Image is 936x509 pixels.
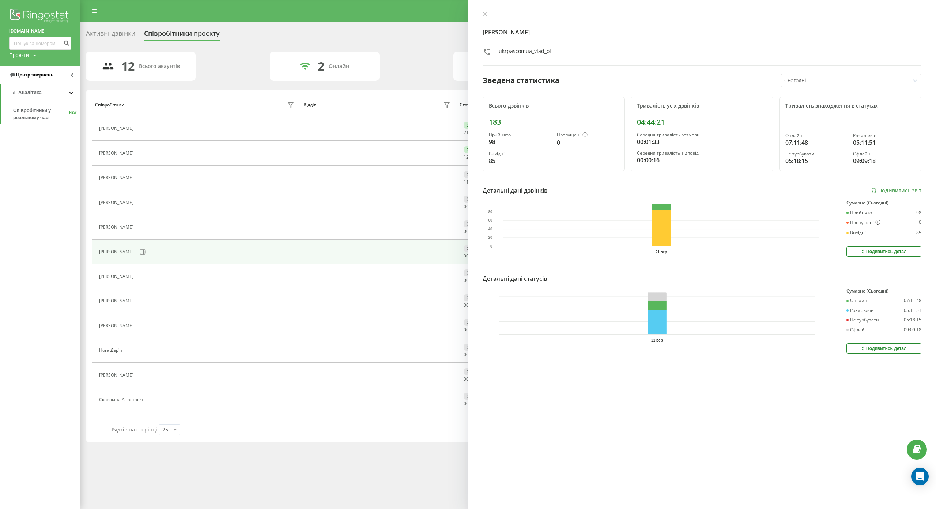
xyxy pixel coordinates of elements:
[656,250,667,254] text: 21 вер
[904,308,921,313] div: 05:11:51
[464,327,481,332] div: : :
[464,155,481,160] div: : :
[483,186,548,195] div: Детальні дані дзвінків
[846,317,879,323] div: Не турбувати
[489,132,551,137] div: Прийнято
[9,7,71,26] img: Ringostat logo
[464,319,487,326] div: Офлайн
[904,298,921,303] div: 07:11:48
[904,327,921,332] div: 09:09:18
[464,368,487,375] div: Офлайн
[329,63,349,69] div: Онлайн
[637,132,767,137] div: Середня тривалість розмови
[464,277,469,283] span: 00
[139,63,180,69] div: Всього акаунтів
[846,298,867,303] div: Онлайн
[112,426,157,433] span: Рядків на сторінці
[464,122,487,129] div: Онлайн
[162,426,168,433] div: 25
[95,102,124,108] div: Співробітник
[464,344,487,351] div: Офлайн
[464,220,487,227] div: Офлайн
[916,210,921,215] div: 98
[488,219,492,223] text: 60
[483,28,921,37] h4: [PERSON_NAME]
[846,200,921,206] div: Сумарно (Сьогодні)
[99,151,135,156] div: [PERSON_NAME]
[853,133,915,138] div: Розмовляє
[318,59,324,73] div: 2
[490,244,492,248] text: 0
[99,225,135,230] div: [PERSON_NAME]
[846,230,866,235] div: Вихідні
[99,274,135,279] div: [PERSON_NAME]
[121,59,135,73] div: 12
[916,230,921,235] div: 85
[16,72,53,78] span: Центр звернень
[853,138,915,147] div: 05:11:51
[860,346,908,351] div: Подивитись деталі
[464,196,487,203] div: Офлайн
[144,30,220,41] div: Співробітники проєкту
[464,129,469,136] span: 21
[489,137,551,146] div: 98
[785,133,848,138] div: Онлайн
[499,48,551,58] div: ukrpascomua_vlad_ol
[483,75,559,86] div: Зведена статистика
[853,151,915,157] div: Офлайн
[460,102,474,108] div: Статус
[488,236,492,240] text: 20
[785,151,848,157] div: Не турбувати
[13,107,69,121] span: Співробітники у реальному часі
[303,102,316,108] div: Відділ
[99,373,135,378] div: [PERSON_NAME]
[464,204,481,209] div: : :
[1,84,80,101] a: Аналiтика
[99,126,135,131] div: [PERSON_NAME]
[785,138,848,147] div: 07:11:48
[86,30,135,41] div: Активні дзвінки
[464,253,469,259] span: 00
[637,103,767,109] div: Тривалість усіх дзвінків
[637,156,767,165] div: 00:00:16
[785,103,915,109] div: Тривалість знаходження в статусах
[489,103,619,109] div: Всього дзвінків
[464,228,469,234] span: 00
[464,400,469,407] span: 00
[488,227,492,231] text: 40
[464,180,481,185] div: : :
[785,157,848,165] div: 05:18:15
[464,154,469,160] span: 12
[846,327,868,332] div: Офлайн
[9,37,71,50] input: Пошук за номером
[871,188,921,194] a: Подивитись звіт
[99,298,135,303] div: [PERSON_NAME]
[853,157,915,165] div: 09:09:18
[464,376,469,382] span: 00
[489,151,551,157] div: Вихідні
[464,302,469,308] span: 00
[464,179,469,185] span: 11
[464,377,481,382] div: : :
[911,468,929,485] div: Open Intercom Messenger
[464,352,481,357] div: : :
[99,249,135,254] div: [PERSON_NAME]
[919,220,921,226] div: 0
[13,104,80,124] a: Співробітники у реальному часіNEW
[489,118,619,127] div: 183
[846,308,873,313] div: Розмовляє
[464,171,487,178] div: Офлайн
[651,338,663,342] text: 21 вер
[860,249,908,254] div: Подивитись деталі
[99,397,145,402] div: Скоромна Анастасія
[9,27,71,35] a: [DOMAIN_NAME]
[464,278,481,283] div: : :
[464,253,481,259] div: : :
[99,175,135,180] div: [PERSON_NAME]
[488,210,492,214] text: 80
[637,118,767,127] div: 04:44:21
[464,294,487,301] div: Офлайн
[464,269,487,276] div: Офлайн
[18,90,42,95] span: Аналiтика
[846,246,921,257] button: Подивитись деталі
